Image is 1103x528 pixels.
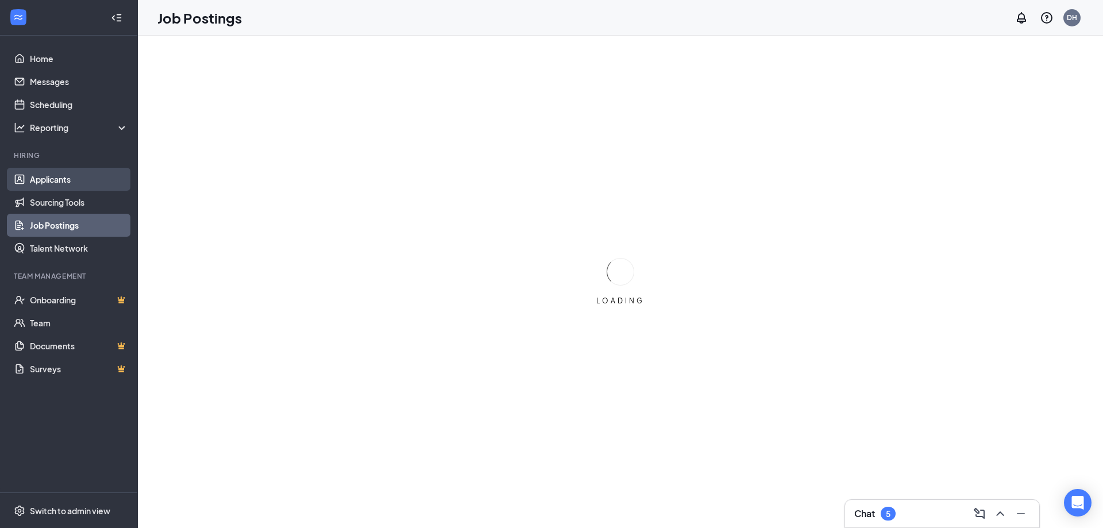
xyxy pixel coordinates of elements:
svg: Notifications [1015,11,1028,25]
button: ComposeMessage [970,504,989,523]
a: Scheduling [30,93,128,116]
svg: Analysis [14,122,25,133]
div: DH [1067,13,1077,22]
svg: QuestionInfo [1040,11,1054,25]
div: 5 [886,509,890,519]
a: Home [30,47,128,70]
a: DocumentsCrown [30,334,128,357]
svg: Minimize [1014,507,1028,521]
a: Applicants [30,168,128,191]
svg: WorkstreamLogo [13,11,24,23]
div: LOADING [592,296,649,306]
a: SurveysCrown [30,357,128,380]
h3: Chat [854,507,875,520]
div: Reporting [30,122,129,133]
a: Messages [30,70,128,93]
h1: Job Postings [157,8,242,28]
a: Team [30,311,128,334]
a: OnboardingCrown [30,288,128,311]
div: Hiring [14,151,126,160]
svg: ComposeMessage [973,507,986,521]
button: ChevronUp [991,504,1009,523]
div: Open Intercom Messenger [1064,489,1092,517]
div: Team Management [14,271,126,281]
svg: Settings [14,505,25,517]
button: Minimize [1012,504,1030,523]
a: Sourcing Tools [30,191,128,214]
div: Switch to admin view [30,505,110,517]
svg: Collapse [111,12,122,24]
a: Job Postings [30,214,128,237]
svg: ChevronUp [993,507,1007,521]
a: Talent Network [30,237,128,260]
